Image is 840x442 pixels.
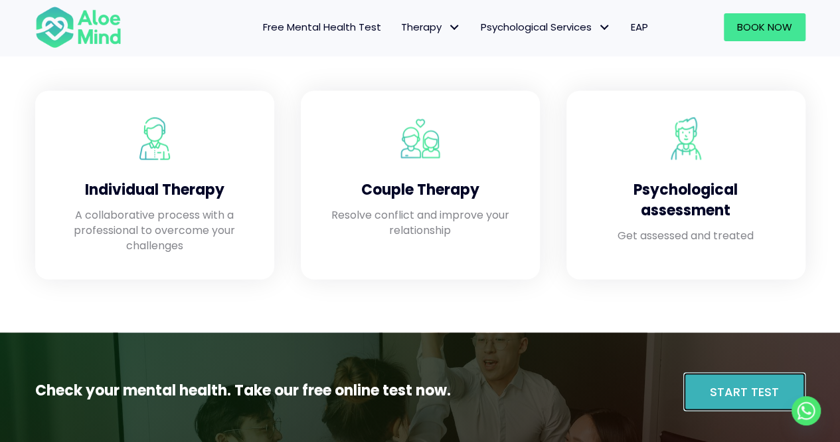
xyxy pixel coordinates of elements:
[471,13,621,41] a: Psychological ServicesPsychological Services: submenu
[253,13,391,41] a: Free Mental Health Test
[724,13,805,41] a: Book Now
[593,179,779,221] h4: Psychological assessment
[327,207,513,237] p: Resolve conflict and improve your relationship
[631,20,648,34] span: EAP
[314,104,527,266] a: Aloe Mind Malaysia | Mental Healthcare Services in Malaysia and Singapore Couple Therapy Resolve ...
[399,117,442,160] img: Aloe Mind Malaysia | Mental Healthcare Services in Malaysia and Singapore
[139,13,658,41] nav: Menu
[391,13,471,41] a: TherapyTherapy: submenu
[710,383,779,399] span: Start Test
[665,117,707,160] img: Aloe Mind Malaysia | Mental Healthcare Services in Malaysia and Singapore
[595,18,614,37] span: Psychological Services: submenu
[62,179,248,200] h4: Individual Therapy
[481,20,611,34] span: Psychological Services
[62,207,248,253] p: A collaborative process with a professional to overcome your challenges
[445,18,464,37] span: Therapy: submenu
[401,20,461,34] span: Therapy
[35,380,508,401] p: Check your mental health. Take our free online test now.
[737,20,792,34] span: Book Now
[580,104,792,266] a: Aloe Mind Malaysia | Mental Healthcare Services in Malaysia and Singapore Psychological assessmen...
[263,20,381,34] span: Free Mental Health Test
[593,227,779,243] p: Get assessed and treated
[327,179,513,200] h4: Couple Therapy
[621,13,658,41] a: EAP
[683,372,805,411] a: Start Test
[35,5,122,49] img: Aloe mind Logo
[792,396,821,425] a: Whatsapp
[48,104,261,266] a: Aloe Mind Malaysia | Mental Healthcare Services in Malaysia and Singapore Individual Therapy A co...
[133,117,176,160] img: Aloe Mind Malaysia | Mental Healthcare Services in Malaysia and Singapore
